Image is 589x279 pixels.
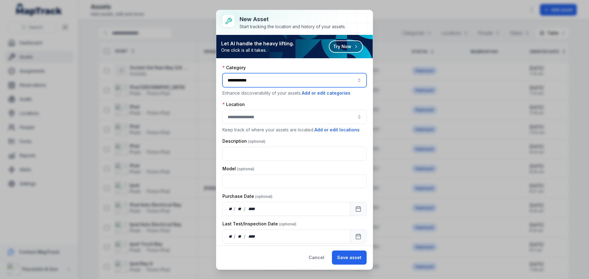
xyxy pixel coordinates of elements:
[222,126,367,133] p: Keep track of where your assets are located.
[234,233,236,239] div: /
[350,202,367,216] button: Calendar
[236,233,244,239] div: month,
[246,206,257,212] div: year,
[221,47,294,53] span: One click is all it takes.
[350,229,367,243] button: Calendar
[240,24,346,30] div: Start tracking the location and history of your assets.
[228,233,234,239] div: day,
[314,126,360,133] button: Add or edit locations
[329,40,363,53] button: Try Now
[222,101,245,107] label: Location
[234,206,236,212] div: /
[244,206,246,212] div: /
[332,251,367,265] button: Save asset
[246,233,257,239] div: year,
[240,15,346,24] h3: New asset
[221,40,294,47] strong: Let AI handle the heavy lifting.
[222,90,367,96] p: Enhance discoverability of your assets.
[244,233,246,239] div: /
[302,90,351,96] button: Add or edit categories
[222,166,254,172] label: Model
[222,138,265,144] label: Description
[222,221,296,227] label: Last Test/Inspection Date
[303,251,329,265] button: Cancel
[222,65,246,71] label: Category
[222,193,272,199] label: Purchase Date
[236,206,244,212] div: month,
[228,206,234,212] div: day,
